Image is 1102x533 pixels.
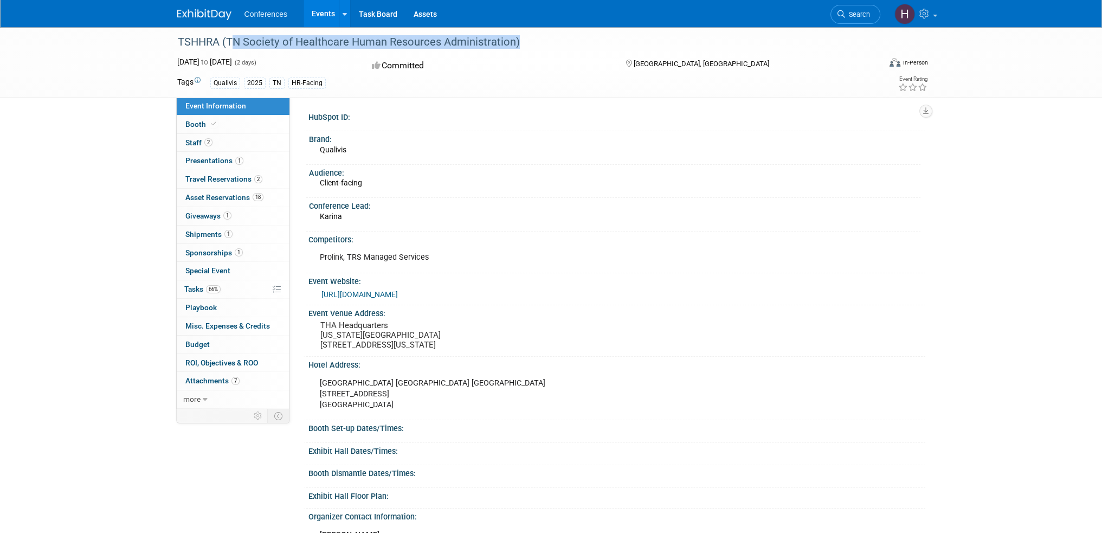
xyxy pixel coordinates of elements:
[185,156,243,165] span: Presentations
[177,9,231,20] img: ExhibitDay
[269,78,285,89] div: TN
[185,101,246,110] span: Event Information
[206,285,221,293] span: 66%
[185,266,230,275] span: Special Event
[321,290,398,299] a: [URL][DOMAIN_NAME]
[312,247,805,268] div: Prolink, TRS Managed Services
[177,97,289,115] a: Event Information
[177,299,289,317] a: Playbook
[312,373,805,416] div: [GEOGRAPHIC_DATA] [GEOGRAPHIC_DATA] [GEOGRAPHIC_DATA] [STREET_ADDRESS] [GEOGRAPHIC_DATA]
[177,280,289,298] a: Tasks66%
[185,248,243,257] span: Sponsorships
[369,56,608,75] div: Committed
[224,230,233,238] span: 1
[253,193,263,201] span: 18
[308,488,925,502] div: Exhibit Hall Floor Plan:
[309,198,920,211] div: Conference Lead:
[244,10,287,18] span: Conferences
[309,131,920,145] div: Brand:
[634,60,769,68] span: [GEOGRAPHIC_DATA], [GEOGRAPHIC_DATA]
[185,376,240,385] span: Attachments
[177,207,289,225] a: Giveaways1
[185,193,263,202] span: Asset Reservations
[320,212,342,221] span: Karina
[308,443,925,457] div: Exhibit Hall Dates/Times:
[177,372,289,390] a: Attachments7
[183,395,201,403] span: more
[177,152,289,170] a: Presentations1
[199,57,210,66] span: to
[235,248,243,256] span: 1
[890,58,900,67] img: Format-Inperson.png
[308,273,925,287] div: Event Website:
[308,305,925,319] div: Event Venue Address:
[894,4,915,24] img: Holly Keiser
[177,226,289,243] a: Shipments1
[308,357,925,370] div: Hotel Address:
[177,354,289,372] a: ROI, Objectives & ROO
[308,509,925,522] div: Organizer Contact Information:
[211,121,216,127] i: Booth reservation complete
[830,5,880,24] a: Search
[185,138,212,147] span: Staff
[902,59,927,67] div: In-Person
[308,420,925,434] div: Booth Set-up Dates/Times:
[174,33,864,52] div: TSHHRA (TN Society of Healthcare Human Resources Administration)
[320,178,362,187] span: Client-facing
[210,78,240,89] div: Qualivis
[185,358,258,367] span: ROI, Objectives & ROO
[177,76,201,89] td: Tags
[308,109,925,123] div: HubSpot ID:
[185,340,210,349] span: Budget
[177,390,289,408] a: more
[254,175,262,183] span: 2
[177,336,289,354] a: Budget
[177,317,289,335] a: Misc. Expenses & Credits
[816,56,928,73] div: Event Format
[204,138,212,146] span: 2
[177,189,289,207] a: Asset Reservations18
[177,262,289,280] a: Special Event
[309,165,920,178] div: Audience:
[185,120,218,129] span: Booth
[185,175,262,183] span: Travel Reservations
[308,465,925,479] div: Booth Dismantle Dates/Times:
[177,115,289,133] a: Booth
[235,157,243,165] span: 1
[223,211,231,220] span: 1
[177,244,289,262] a: Sponsorships1
[177,170,289,188] a: Travel Reservations2
[320,145,346,154] span: Qualivis
[185,322,270,330] span: Misc. Expenses & Credits
[288,78,326,89] div: HR-Facing
[845,10,870,18] span: Search
[320,320,553,350] pre: THA Headquarters [US_STATE][GEOGRAPHIC_DATA] [STREET_ADDRESS][US_STATE]
[308,232,925,245] div: Competitors:
[185,303,217,312] span: Playbook
[234,59,256,66] span: (2 days)
[898,76,927,82] div: Event Rating
[177,134,289,152] a: Staff2
[184,285,221,293] span: Tasks
[231,377,240,385] span: 7
[185,230,233,239] span: Shipments
[267,409,289,423] td: Toggle Event Tabs
[177,57,232,66] span: [DATE] [DATE]
[185,211,231,220] span: Giveaways
[244,78,266,89] div: 2025
[249,409,268,423] td: Personalize Event Tab Strip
